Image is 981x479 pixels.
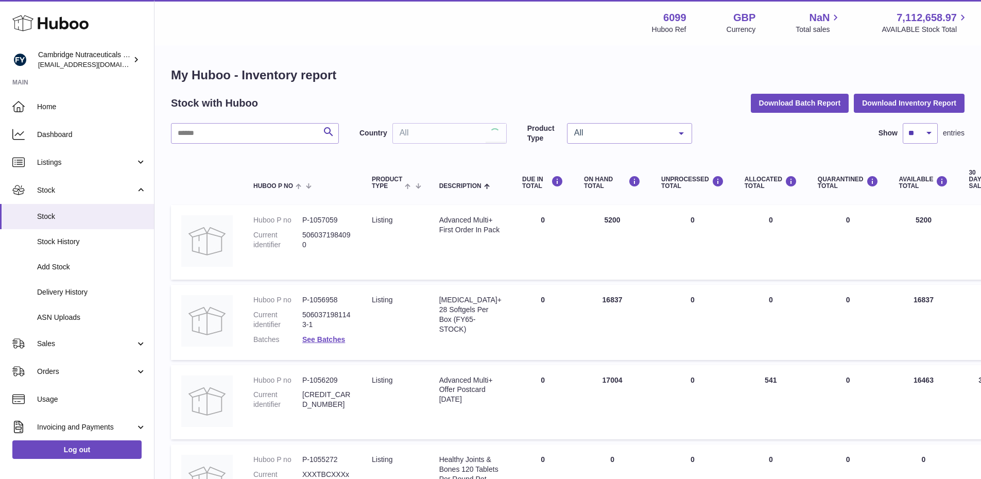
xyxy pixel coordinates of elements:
span: All [572,128,671,138]
td: 0 [512,285,574,360]
span: listing [372,455,392,464]
span: Huboo P no [253,183,293,190]
dt: Huboo P no [253,295,302,305]
span: Invoicing and Payments [37,422,135,432]
div: AVAILABLE Total [899,176,949,190]
span: Orders [37,367,135,377]
span: Total sales [796,25,841,35]
span: Usage [37,395,146,404]
td: 16837 [574,285,651,360]
dt: Current identifier [253,390,302,409]
img: product image [181,375,233,427]
span: AVAILABLE Stock Total [882,25,969,35]
td: 17004 [574,365,651,440]
td: 5200 [574,205,651,280]
dd: P-1055272 [302,455,351,465]
dd: P-1056209 [302,375,351,385]
img: product image [181,295,233,347]
a: See Batches [302,335,345,344]
dd: [CREDIT_CARD_NUMBER] [302,390,351,409]
dd: P-1056958 [302,295,351,305]
span: Home [37,102,146,112]
img: huboo@camnutra.com [12,52,28,67]
span: Sales [37,339,135,349]
span: listing [372,376,392,384]
strong: GBP [733,11,755,25]
div: Advanced Multi+ Offer Postcard [DATE] [439,375,502,405]
dt: Batches [253,335,302,345]
span: 0 [846,376,850,384]
dd: 5060371984090 [302,230,351,250]
a: 7,112,658.97 AVAILABLE Stock Total [882,11,969,35]
td: 0 [734,285,807,360]
td: 16837 [889,285,959,360]
td: 0 [734,205,807,280]
span: Stock [37,212,146,221]
dd: 5060371981143-1 [302,310,351,330]
span: entries [943,128,965,138]
h1: My Huboo - Inventory report [171,67,965,83]
span: Product Type [372,176,402,190]
div: ON HAND Total [584,176,641,190]
td: 0 [651,285,734,360]
button: Download Inventory Report [854,94,965,112]
span: ASN Uploads [37,313,146,322]
td: 16463 [889,365,959,440]
a: NaN Total sales [796,11,841,35]
span: 0 [846,455,850,464]
dt: Huboo P no [253,215,302,225]
h2: Stock with Huboo [171,96,258,110]
label: Product Type [527,124,562,143]
td: 0 [512,205,574,280]
dd: P-1057059 [302,215,351,225]
td: 0 [651,365,734,440]
img: product image [181,215,233,267]
dt: Huboo P no [253,375,302,385]
span: [EMAIL_ADDRESS][DOMAIN_NAME] [38,60,151,69]
div: Huboo Ref [652,25,686,35]
dt: Current identifier [253,230,302,250]
span: Stock [37,185,135,195]
div: DUE IN TOTAL [522,176,563,190]
div: Currency [727,25,756,35]
td: 0 [651,205,734,280]
td: 0 [512,365,574,440]
span: listing [372,296,392,304]
div: [MEDICAL_DATA]+ 28 Softgels Per Box (FY65-STOCK) [439,295,502,334]
span: Listings [37,158,135,167]
td: 5200 [889,205,959,280]
span: listing [372,216,392,224]
div: Cambridge Nutraceuticals Ltd [38,50,131,70]
label: Show [879,128,898,138]
dt: Huboo P no [253,455,302,465]
span: Stock History [37,237,146,247]
td: 541 [734,365,807,440]
div: UNPROCESSED Total [661,176,724,190]
dt: Current identifier [253,310,302,330]
a: Log out [12,440,142,459]
span: 0 [846,216,850,224]
span: Delivery History [37,287,146,297]
span: 7,112,658.97 [897,11,957,25]
button: Download Batch Report [751,94,849,112]
span: 0 [846,296,850,304]
span: Dashboard [37,130,146,140]
label: Country [359,128,387,138]
strong: 6099 [663,11,686,25]
span: Description [439,183,481,190]
div: ALLOCATED Total [745,176,797,190]
div: Advanced Multi+ First Order In Pack [439,215,502,235]
span: NaN [809,11,830,25]
div: QUARANTINED Total [818,176,879,190]
span: Add Stock [37,262,146,272]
